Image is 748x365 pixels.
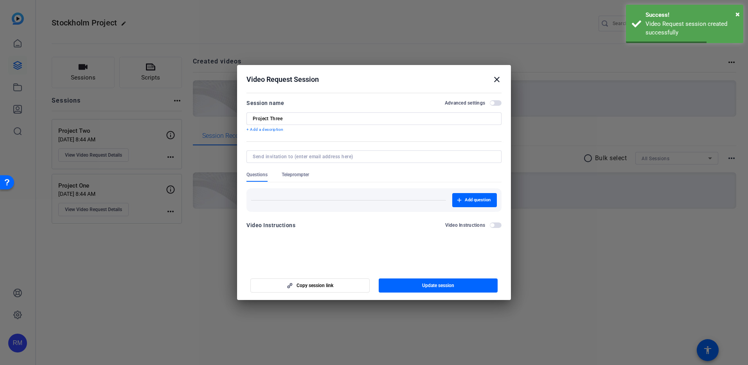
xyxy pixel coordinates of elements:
[735,9,740,19] span: ×
[246,220,295,230] div: Video Instructions
[452,193,497,207] button: Add question
[445,100,485,106] h2: Advanced settings
[465,197,491,203] span: Add question
[422,282,454,289] span: Update session
[250,278,370,293] button: Copy session link
[253,116,495,122] input: Enter Session Name
[379,278,498,293] button: Update session
[282,172,309,178] span: Teleprompter
[646,11,737,20] div: Success!
[492,75,502,84] mat-icon: close
[253,154,492,160] input: Send invitation to (enter email address here)
[445,222,485,228] h2: Video Instructions
[246,126,502,133] p: + Add a description
[735,8,740,20] button: Close
[646,20,737,37] div: Video Request session created successfully
[297,282,333,289] span: Copy session link
[246,75,502,84] div: Video Request Session
[246,172,268,178] span: Questions
[246,98,284,108] div: Session name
